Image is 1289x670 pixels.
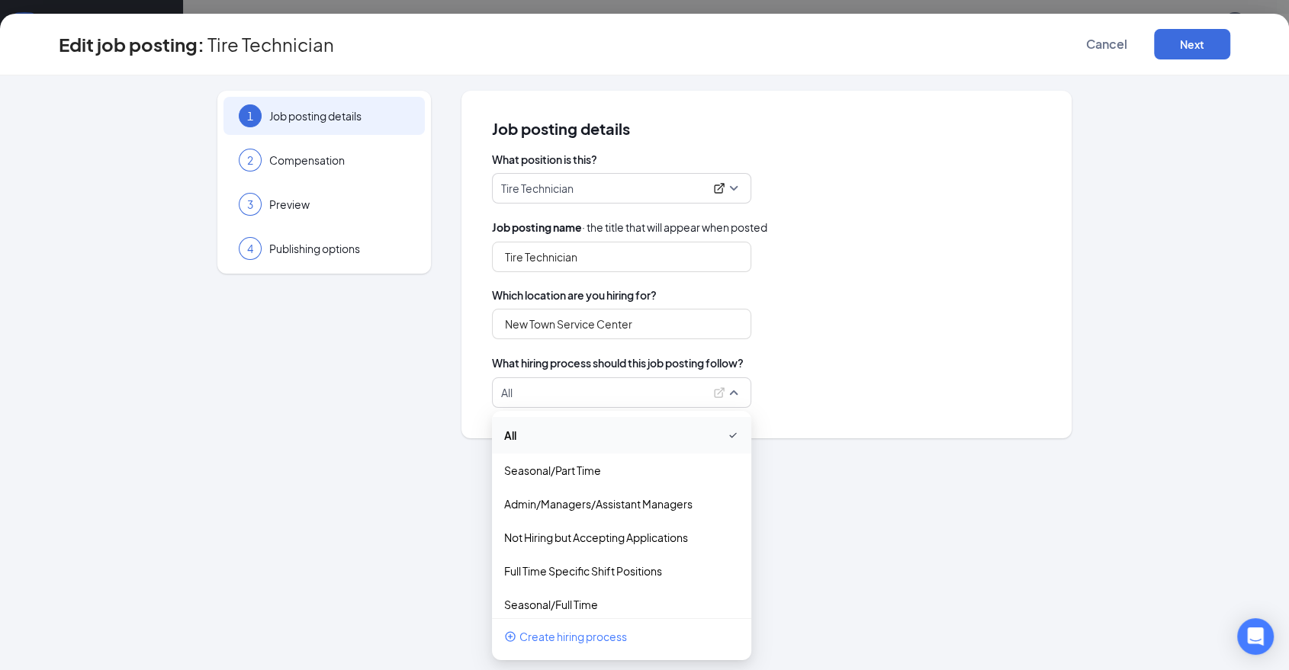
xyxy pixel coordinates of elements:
p: Not Hiring but Accepting Applications [504,530,688,545]
span: Publishing options [269,241,410,256]
div: All [504,428,727,443]
span: Tire Technician [207,37,334,52]
p: Tire Technician [501,181,574,196]
p: Seasonal/Part Time [504,463,601,478]
p: Admin/Managers/Assistant Managers [504,496,693,511]
div: Not Hiring but Accepting Applications [504,530,739,545]
span: What hiring process should this job posting follow? [492,354,744,371]
span: 3 [247,197,253,212]
span: Job posting details [269,108,410,123]
span: Cancel [1086,37,1127,52]
p: Full Time Specific Shift Positions [504,563,662,579]
div: Seasonal/Full Time [504,597,739,612]
div: Admin/Managers/Assistant Managers [504,496,739,511]
div: Seasonal/Part Time [504,463,739,478]
div: All [501,385,728,400]
span: Job posting details [492,121,1041,136]
div: Full Time Specific Shift Positions [504,563,739,579]
span: Which location are you hiring for? [492,287,1041,303]
svg: ExternalLink [713,182,725,194]
span: 1 [247,108,253,123]
span: What position is this? [492,152,1041,167]
span: · the title that will appear when posted [492,219,767,236]
button: Cancel [1069,29,1145,59]
p: All [501,385,513,400]
span: Create hiring process [519,628,627,645]
button: Next [1154,29,1230,59]
div: Tire Technician [501,181,728,196]
span: Preview [269,197,410,212]
div: Open Intercom Messenger [1237,618,1274,655]
svg: ExternalLink [713,386,725,399]
b: Job posting name [492,220,582,234]
h3: Edit job posting: [59,31,204,57]
p: All [504,428,516,443]
span: 4 [247,241,253,256]
p: Seasonal/Full Time [504,597,598,612]
span: 2 [247,152,253,168]
svg: PlusCircle [504,630,516,643]
svg: Checkmark [727,426,739,444]
span: Compensation [269,152,410,168]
